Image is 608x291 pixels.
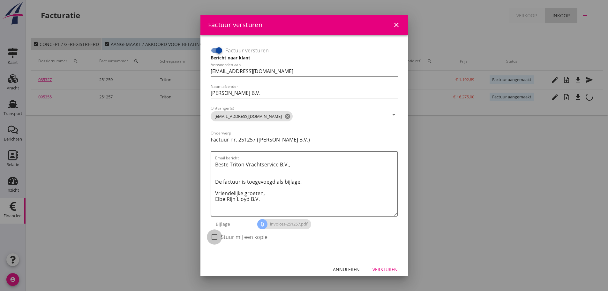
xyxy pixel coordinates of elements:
label: Stuur mij een kopie [221,234,267,240]
span: invoices-251257.pdf [257,219,311,229]
input: Naam afzender [211,88,398,98]
span: [EMAIL_ADDRESS][DOMAIN_NAME] [211,111,293,121]
div: Factuur versturen [208,20,263,30]
input: Ontvanger(s) [294,111,389,121]
div: Versturen [372,266,398,273]
i: arrow_drop_down [390,111,398,119]
div: Annuleren [333,266,360,273]
button: Annuleren [328,264,365,275]
i: attach_file [257,219,267,229]
label: Factuur versturen [225,47,269,54]
h3: Bericht naar klant [211,54,398,61]
textarea: Email bericht [215,159,397,216]
button: Versturen [367,264,403,275]
input: Antwoorden aan [211,66,398,76]
i: close [393,21,400,29]
div: Bijlage [211,217,258,232]
i: cancel [284,113,291,119]
input: Onderwerp [211,134,398,145]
